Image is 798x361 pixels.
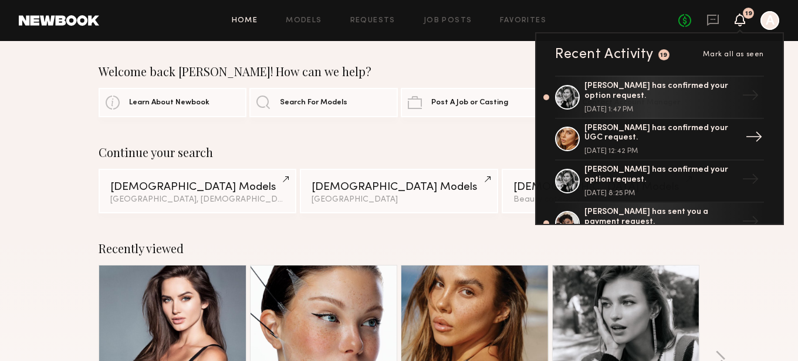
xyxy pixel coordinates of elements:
div: [PERSON_NAME] has confirmed your option request. [584,165,737,185]
a: Post A Job or Casting [401,88,549,117]
div: → [737,82,764,113]
div: Beauty category [513,196,688,204]
a: Job Posts [424,17,472,25]
span: Learn About Newbook [129,99,209,107]
a: Learn About Newbook [99,88,246,117]
div: [GEOGRAPHIC_DATA], [DEMOGRAPHIC_DATA] [110,196,285,204]
a: Favorites [500,17,546,25]
div: [PERSON_NAME] has confirmed your UGC request. [584,124,737,144]
div: Continue your search [99,145,699,159]
div: [DATE] 1:47 PM [584,106,737,113]
a: Models [286,17,322,25]
div: [DATE] 12:42 PM [584,148,737,155]
a: [DEMOGRAPHIC_DATA] Models[GEOGRAPHIC_DATA] [300,169,498,213]
span: Search For Models [280,99,347,107]
div: → [737,208,764,239]
a: [PERSON_NAME] has confirmed your option request.[DATE] 1:47 PM→ [555,76,764,119]
a: [PERSON_NAME] has sent you a payment request.→ [555,203,764,245]
div: 19 [660,52,668,59]
a: Home [232,17,258,25]
div: → [737,166,764,196]
div: Recently viewed [99,241,699,256]
a: Search For Models [249,88,397,117]
a: [DEMOGRAPHIC_DATA] ModelsBeauty category [502,169,699,213]
a: A [760,11,779,30]
div: [DEMOGRAPHIC_DATA] Models [110,182,285,193]
div: 19 [745,11,752,17]
a: [PERSON_NAME] has confirmed your option request.[DATE] 8:25 PM→ [555,161,764,203]
div: Recent Activity [555,47,654,62]
div: [PERSON_NAME] has confirmed your option request. [584,81,737,101]
span: Mark all as seen [703,51,764,58]
a: [DEMOGRAPHIC_DATA] Models[GEOGRAPHIC_DATA], [DEMOGRAPHIC_DATA] [99,169,296,213]
div: [DEMOGRAPHIC_DATA] Models [312,182,486,193]
a: Requests [350,17,395,25]
div: [PERSON_NAME] has sent you a payment request. [584,207,737,227]
a: [PERSON_NAME] has confirmed your UGC request.[DATE] 12:42 PM→ [555,119,764,161]
div: [DATE] 8:25 PM [584,190,737,197]
div: [DEMOGRAPHIC_DATA] Models [513,182,688,193]
div: [GEOGRAPHIC_DATA] [312,196,486,204]
div: → [740,124,767,154]
span: Post A Job or Casting [431,99,508,107]
div: Welcome back [PERSON_NAME]! How can we help? [99,64,699,79]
